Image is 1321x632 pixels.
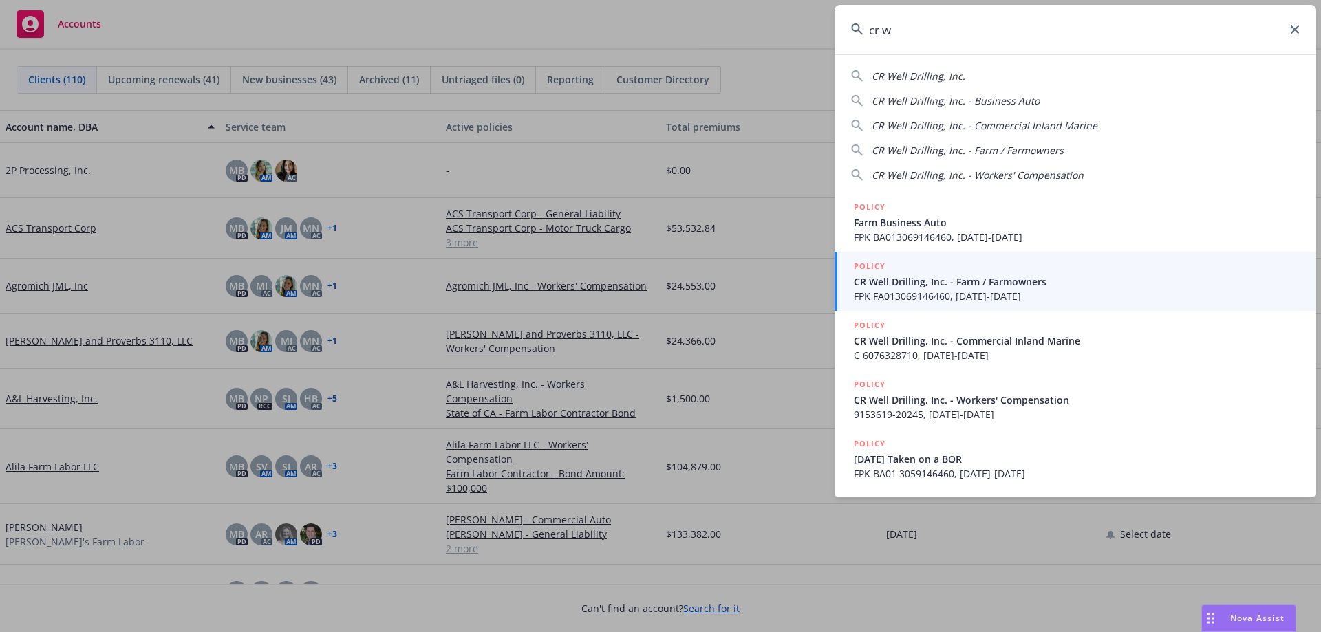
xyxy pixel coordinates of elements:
span: CR Well Drilling, Inc. - Business Auto [872,94,1040,107]
h5: POLICY [854,318,885,332]
h5: POLICY [854,378,885,391]
span: CR Well Drilling, Inc. - Commercial Inland Marine [854,334,1300,348]
span: FPK FA013069146460, [DATE]-[DATE] [854,289,1300,303]
span: CR Well Drilling, Inc. - Farm / Farmowners [872,144,1064,157]
span: FPK BA013069146460, [DATE]-[DATE] [854,230,1300,244]
span: CR Well Drilling, Inc. - Workers' Compensation [872,168,1084,182]
a: POLICYFarm Business AutoFPK BA013069146460, [DATE]-[DATE] [835,193,1316,252]
span: Farm Business Auto [854,215,1300,230]
a: POLICYCR Well Drilling, Inc. - Workers' Compensation9153619-20245, [DATE]-[DATE] [835,370,1316,429]
input: Search... [835,5,1316,54]
span: CR Well Drilling, Inc. - Farm / Farmowners [854,274,1300,289]
span: FPK BA01 3059146460, [DATE]-[DATE] [854,466,1300,481]
span: CR Well Drilling, Inc. - Workers' Compensation [854,393,1300,407]
span: [DATE] Taken on a BOR [854,452,1300,466]
a: POLICYCR Well Drilling, Inc. - Farm / FarmownersFPK FA013069146460, [DATE]-[DATE] [835,252,1316,311]
h5: POLICY [854,259,885,273]
a: POLICYCR Well Drilling, Inc. - Commercial Inland MarineC 6076328710, [DATE]-[DATE] [835,311,1316,370]
span: C 6076328710, [DATE]-[DATE] [854,348,1300,362]
span: 9153619-20245, [DATE]-[DATE] [854,407,1300,422]
span: Nova Assist [1230,612,1285,624]
span: CR Well Drilling, Inc. - Commercial Inland Marine [872,119,1097,132]
button: Nova Assist [1201,604,1296,632]
a: POLICY[DATE] Taken on a BORFPK BA01 3059146460, [DATE]-[DATE] [835,429,1316,488]
div: Drag to move [1202,605,1219,631]
span: CR Well Drilling, Inc. [872,69,965,83]
h5: POLICY [854,200,885,214]
h5: POLICY [854,437,885,450]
